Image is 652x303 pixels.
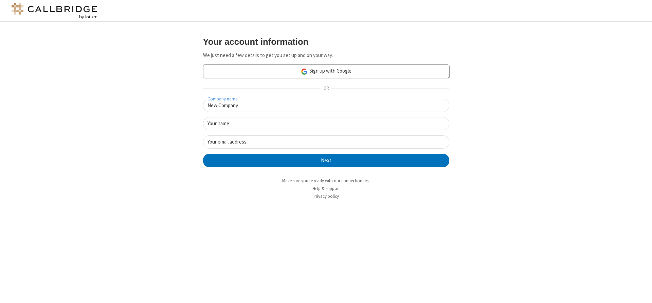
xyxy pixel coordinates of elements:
[203,117,449,130] input: Your name
[312,186,340,191] a: Help & support
[301,68,308,75] img: google-icon.png
[203,135,449,149] input: Your email address
[10,3,98,19] img: logo@2x.png
[203,154,449,167] button: Next
[321,84,331,93] span: OR
[203,37,449,46] h3: Your account information
[313,193,339,199] a: Privacy policy
[282,178,370,184] a: Make sure you're ready with our connection test
[203,99,449,112] input: Company name
[203,64,449,78] a: Sign up with Google
[203,52,449,59] p: We just need a few details to get you set up and on your way.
